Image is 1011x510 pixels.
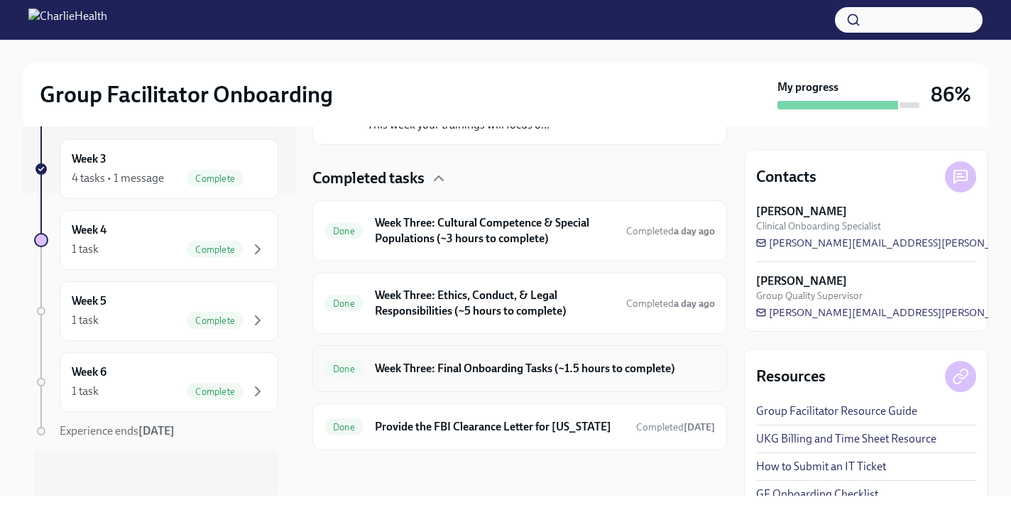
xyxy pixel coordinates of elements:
span: Experience ends [60,424,175,438]
h6: Week Three: Ethics, Conduct, & Legal Responsibilities (~5 hours to complete) [375,288,615,319]
h6: Week 6 [72,364,106,380]
span: Done [324,364,364,374]
a: DoneWeek Three: Ethics, Conduct, & Legal Responsibilities (~5 hours to complete)Completeda day ago [324,285,715,322]
a: UKG Billing and Time Sheet Resource [756,431,936,447]
span: Completed [636,421,715,433]
span: September 24th, 2025 12:56 [636,421,715,434]
span: Clinical Onboarding Specialist [756,219,881,233]
div: Completed tasks [312,168,727,189]
strong: [DATE] [684,421,715,433]
span: Completed [626,298,715,310]
strong: a day ago [674,225,715,237]
h2: Group Facilitator Onboarding [40,80,333,109]
strong: [PERSON_NAME] [756,273,847,289]
span: Done [324,422,364,433]
span: Completed [626,225,715,237]
h4: Contacts [756,166,816,188]
a: Week 61 taskComplete [34,352,278,412]
h6: Provide the FBI Clearance Letter for [US_STATE] [375,419,625,435]
strong: a day ago [674,298,715,310]
a: DoneProvide the FBI Clearance Letter for [US_STATE]Completed[DATE] [324,416,715,438]
div: 4 tasks • 1 message [72,170,164,186]
h4: Completed tasks [312,168,425,189]
span: Done [324,298,364,309]
span: September 23rd, 2025 16:30 [626,297,715,310]
h6: Week 4 [72,222,106,238]
a: DoneWeek Three: Final Onboarding Tasks (~1.5 hours to complete) [324,357,715,380]
a: Week 51 taskComplete [34,281,278,341]
span: Done [324,226,364,237]
a: How to Submit an IT Ticket [756,459,886,474]
a: Group Facilitator Resource Guide [756,403,917,419]
span: September 23rd, 2025 15:52 [626,224,715,238]
img: CharlieHealth [28,9,107,31]
span: Group Quality Supervisor [756,289,863,303]
h6: Week Three: Cultural Competence & Special Populations (~3 hours to complete) [375,215,615,246]
h6: Week 5 [72,293,106,309]
a: GF Onboarding Checklist [756,487,878,502]
a: Week 34 tasks • 1 messageComplete [34,139,278,199]
h6: Week 3 [72,151,106,167]
span: Complete [187,244,244,255]
h3: 86% [931,82,971,107]
div: 1 task [72,313,99,328]
strong: [PERSON_NAME] [756,204,847,219]
strong: [DATE] [138,424,175,438]
span: Complete [187,315,244,326]
h4: Resources [756,366,826,387]
div: 1 task [72,384,99,399]
div: 1 task [72,242,99,257]
a: DoneWeek Three: Cultural Competence & Special Populations (~3 hours to complete)Completeda day ago [324,212,715,249]
a: Week 41 taskComplete [34,210,278,270]
span: Complete [187,173,244,184]
strong: My progress [777,80,838,95]
span: Complete [187,386,244,397]
h6: Week Three: Final Onboarding Tasks (~1.5 hours to complete) [375,361,715,376]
